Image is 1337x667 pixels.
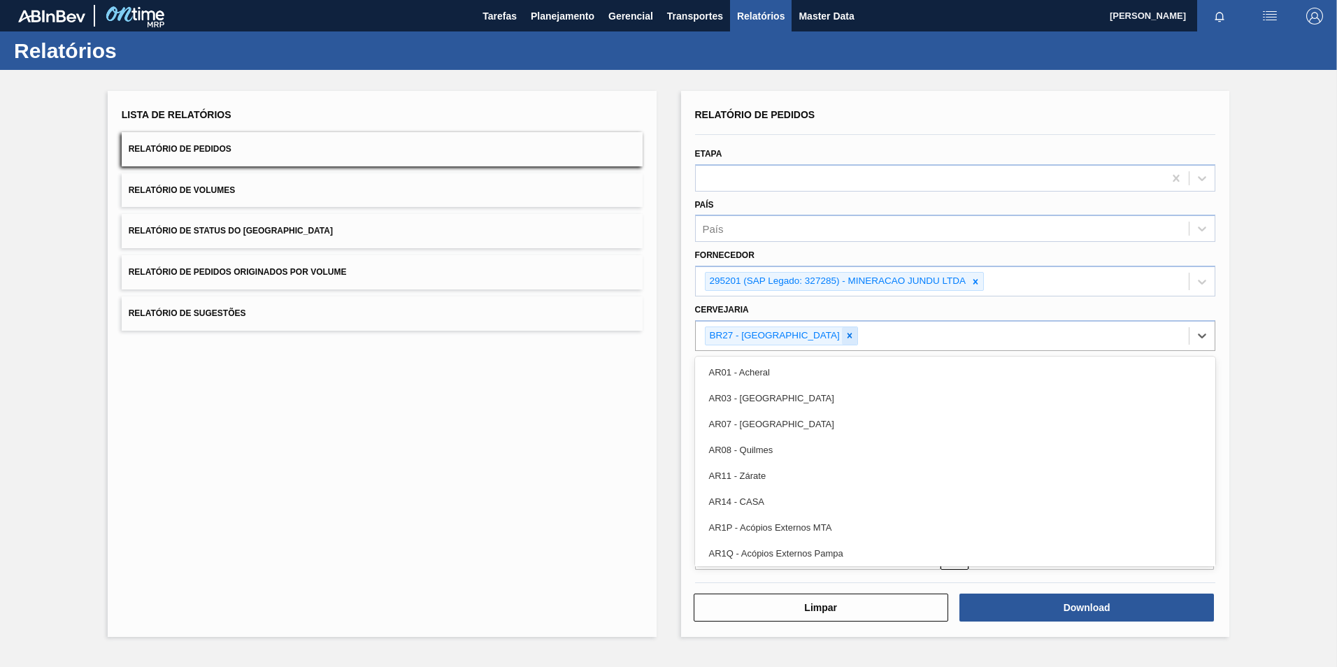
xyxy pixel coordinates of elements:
span: Relatórios [737,8,785,24]
span: Relatório de Pedidos Originados por Volume [129,267,347,277]
button: Relatório de Status do [GEOGRAPHIC_DATA] [122,214,643,248]
div: AR14 - CASA [695,489,1216,515]
button: Limpar [694,594,948,622]
h1: Relatórios [14,43,262,59]
span: Transportes [667,8,723,24]
label: Fornecedor [695,250,755,260]
div: AR1Q - Acópios Externos Pampa [695,540,1216,566]
button: Relatório de Volumes [122,173,643,208]
img: TNhmsLtSVTkK8tSr43FrP2fwEKptu5GPRR3wAAAABJRU5ErkJggg== [18,10,85,22]
button: Relatório de Pedidos Originados por Volume [122,255,643,289]
div: AR1P - Acópios Externos MTA [695,515,1216,540]
span: Relatório de Sugestões [129,308,246,318]
img: Logout [1306,8,1323,24]
div: 295201 (SAP Legado: 327285) - MINERACAO JUNDU LTDA [706,273,968,290]
div: AR08 - Quilmes [695,437,1216,463]
div: AR01 - Acheral [695,359,1216,385]
label: País [695,200,714,210]
button: Relatório de Sugestões [122,296,643,331]
label: Etapa [695,149,722,159]
button: Download [959,594,1214,622]
span: Lista de Relatórios [122,109,231,120]
span: Master Data [799,8,854,24]
span: Planejamento [531,8,594,24]
div: BR27 - [GEOGRAPHIC_DATA] [706,327,842,345]
img: userActions [1261,8,1278,24]
span: Relatório de Pedidos [129,144,231,154]
span: Relatório de Status do [GEOGRAPHIC_DATA] [129,226,333,236]
div: AR03 - [GEOGRAPHIC_DATA] [695,385,1216,411]
label: Cervejaria [695,305,749,315]
span: Relatório de Pedidos [695,109,815,120]
button: Notificações [1197,6,1242,26]
span: Tarefas [482,8,517,24]
span: Relatório de Volumes [129,185,235,195]
div: País [703,223,724,235]
button: Relatório de Pedidos [122,132,643,166]
div: AR11 - Zárate [695,463,1216,489]
span: Gerencial [608,8,653,24]
div: AR07 - [GEOGRAPHIC_DATA] [695,411,1216,437]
